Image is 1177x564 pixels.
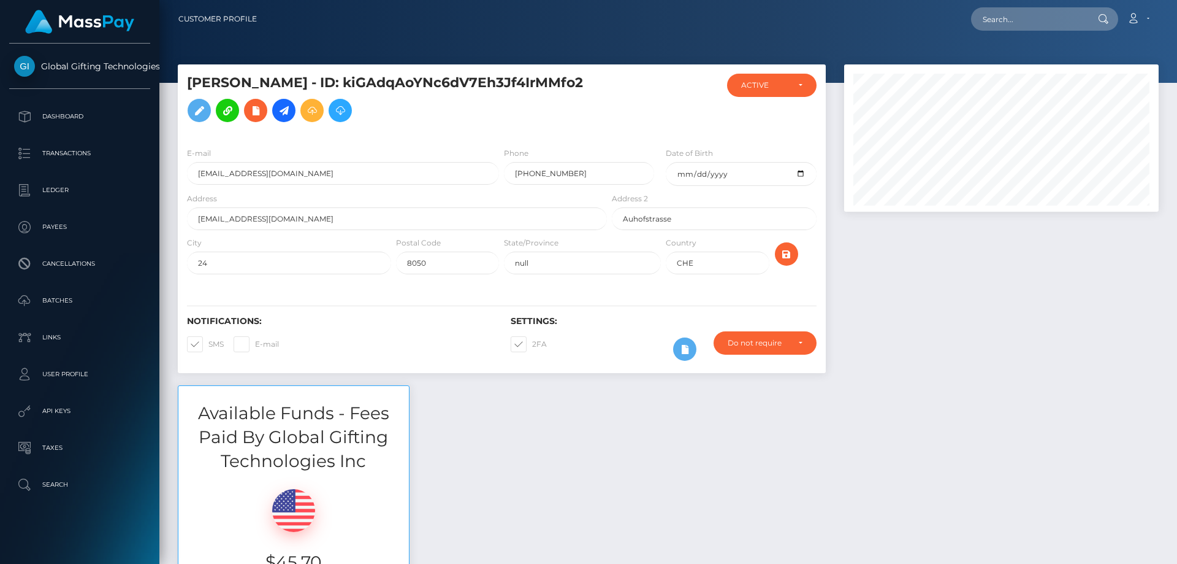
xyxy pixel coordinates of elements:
[511,336,547,352] label: 2FA
[9,359,150,390] a: User Profile
[666,148,713,159] label: Date of Birth
[187,193,217,204] label: Address
[14,476,145,494] p: Search
[714,331,817,355] button: Do not require
[187,316,492,326] h6: Notifications:
[25,10,134,34] img: MassPay Logo
[272,99,295,122] a: Initiate Payout
[9,175,150,206] a: Ledger
[9,285,150,316] a: Batches
[14,402,145,420] p: API Keys
[14,439,145,457] p: Taxes
[9,469,150,500] a: Search
[9,433,150,463] a: Taxes
[234,336,279,352] label: E-mail
[187,74,600,128] h5: [PERSON_NAME] - ID: kiGAdqAoYNc6dV7Eh3Jf4IrMMfo2
[504,238,558,249] label: State/Province
[14,255,145,273] p: Cancellations
[727,74,817,97] button: ACTIVE
[728,338,788,348] div: Do not require
[9,101,150,132] a: Dashboard
[511,316,816,326] h6: Settings:
[187,238,202,249] label: City
[187,148,211,159] label: E-mail
[14,107,145,126] p: Dashboard
[9,322,150,353] a: Links
[178,401,409,474] h3: Available Funds - Fees Paid By Global Gifting Technologies Inc
[14,181,145,199] p: Ledger
[9,61,150,72] span: Global Gifting Technologies Inc
[612,193,648,204] label: Address 2
[14,56,35,77] img: Global Gifting Technologies Inc
[9,138,150,169] a: Transactions
[178,6,257,32] a: Customer Profile
[14,218,145,236] p: Payees
[14,365,145,384] p: User Profile
[272,489,315,532] img: USD.png
[14,328,145,347] p: Links
[741,80,788,90] div: ACTIVE
[187,336,224,352] label: SMS
[666,238,696,249] label: Country
[396,238,441,249] label: Postal Code
[9,396,150,427] a: API Keys
[14,144,145,163] p: Transactions
[971,7,1086,31] input: Search...
[9,249,150,279] a: Cancellations
[9,212,150,242] a: Payees
[14,292,145,310] p: Batches
[504,148,528,159] label: Phone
